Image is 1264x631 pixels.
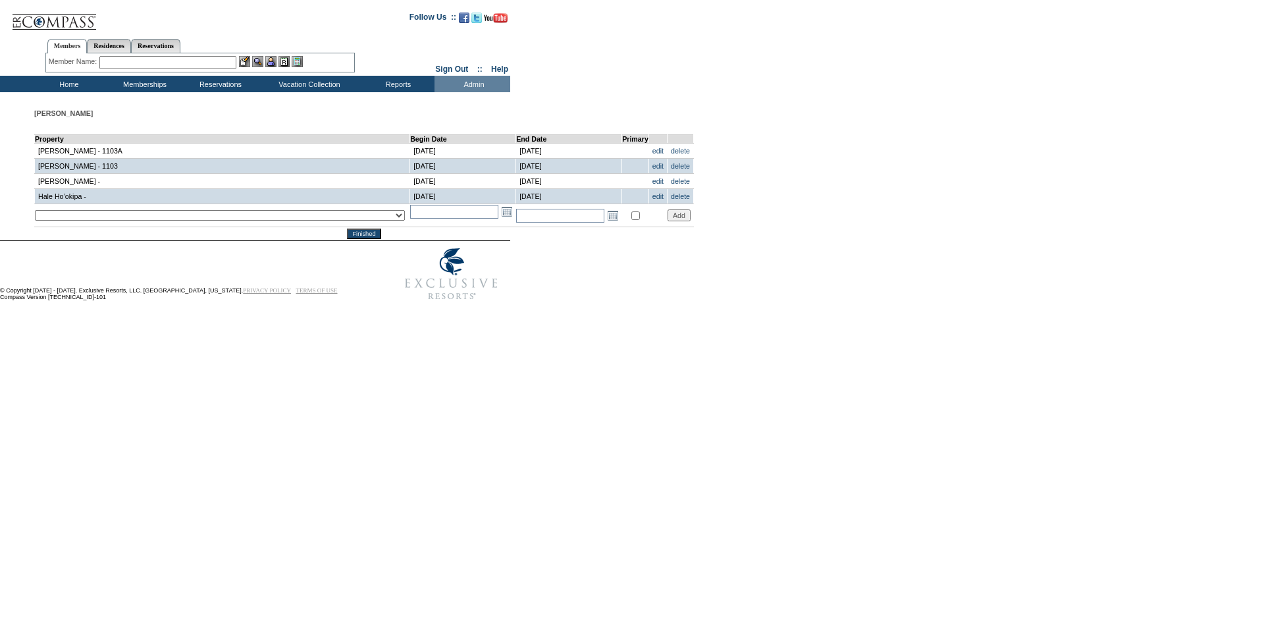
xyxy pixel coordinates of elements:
[35,159,410,174] td: [PERSON_NAME] - 1103
[34,109,93,117] span: [PERSON_NAME]
[516,144,622,159] td: [DATE]
[30,76,105,92] td: Home
[434,76,510,92] td: Admin
[392,241,510,307] img: Exclusive Resorts
[105,76,181,92] td: Memberships
[652,192,664,200] a: edit
[181,76,257,92] td: Reservations
[516,135,622,144] td: End Date
[516,189,622,204] td: [DATE]
[671,147,690,155] a: delete
[516,159,622,174] td: [DATE]
[87,39,131,53] a: Residences
[671,162,690,170] a: delete
[652,162,664,170] a: edit
[435,65,468,74] a: Sign Out
[671,177,690,185] a: delete
[243,287,291,294] a: PRIVACY POLICY
[484,13,508,23] img: Subscribe to our YouTube Channel
[671,192,690,200] a: delete
[47,39,88,53] a: Members
[296,287,338,294] a: TERMS OF USE
[35,189,410,204] td: Hale Ho’okipa -
[410,135,516,144] td: Begin Date
[11,3,97,30] img: Compass Home
[410,189,516,204] td: [DATE]
[471,13,482,23] img: Follow us on Twitter
[606,208,620,223] a: Open the calendar popup.
[652,147,664,155] a: edit
[477,65,483,74] span: ::
[35,135,410,144] td: Property
[471,16,482,24] a: Follow us on Twitter
[410,159,516,174] td: [DATE]
[459,13,469,23] img: Become our fan on Facebook
[410,174,516,189] td: [DATE]
[49,56,99,67] div: Member Name:
[359,76,434,92] td: Reports
[347,229,381,239] input: Finished
[257,76,359,92] td: Vacation Collection
[252,56,263,67] img: View
[652,177,664,185] a: edit
[35,144,410,159] td: [PERSON_NAME] - 1103A
[622,135,649,144] td: Primary
[239,56,250,67] img: b_edit.gif
[409,11,456,27] td: Follow Us ::
[668,209,691,221] input: Add
[131,39,180,53] a: Reservations
[516,174,622,189] td: [DATE]
[278,56,290,67] img: Reservations
[484,16,508,24] a: Subscribe to our YouTube Channel
[500,204,514,219] a: Open the calendar popup.
[35,174,410,189] td: [PERSON_NAME] -
[292,56,303,67] img: b_calculator.gif
[265,56,276,67] img: Impersonate
[459,16,469,24] a: Become our fan on Facebook
[410,144,516,159] td: [DATE]
[491,65,508,74] a: Help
